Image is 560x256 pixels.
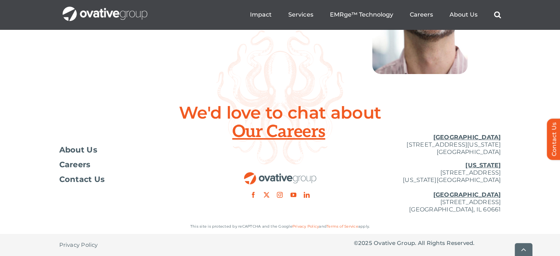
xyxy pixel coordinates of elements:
[330,11,393,18] a: EMRge™ Technology
[354,239,501,247] p: © Ovative Group. All Rights Reserved.
[304,192,310,198] a: linkedin
[358,239,372,246] span: 2025
[59,146,98,154] span: About Us
[59,161,91,168] span: Careers
[59,146,207,183] nav: Footer Menu
[288,11,313,18] a: Services
[433,191,501,198] u: [GEOGRAPHIC_DATA]
[250,192,256,198] a: facebook
[59,176,207,183] a: Contact Us
[449,11,477,18] a: About Us
[354,134,501,156] p: [STREET_ADDRESS][US_STATE] [GEOGRAPHIC_DATA]
[243,171,317,178] a: OG_Full_horizontal_RGB
[264,192,270,198] a: twitter
[250,3,501,27] nav: Menu
[409,11,433,18] a: Careers
[59,241,98,249] span: Privacy Policy
[354,162,501,213] p: [STREET_ADDRESS] [US_STATE][GEOGRAPHIC_DATA] [STREET_ADDRESS] [GEOGRAPHIC_DATA], IL 60661
[292,224,319,229] a: Privacy Policy
[59,234,98,256] a: Privacy Policy
[277,192,283,198] a: instagram
[59,161,207,168] a: Careers
[59,146,207,154] a: About Us
[433,134,501,141] u: [GEOGRAPHIC_DATA]
[290,192,296,198] a: youtube
[494,11,501,18] a: Search
[59,223,501,230] p: This site is protected by reCAPTCHA and the Google and apply.
[59,176,105,183] span: Contact Us
[327,224,358,229] a: Terms of Service
[59,234,207,256] nav: Footer - Privacy Policy
[465,162,501,169] u: [US_STATE]
[250,11,272,18] a: Impact
[63,6,147,13] a: OG_Full_horizontal_WHT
